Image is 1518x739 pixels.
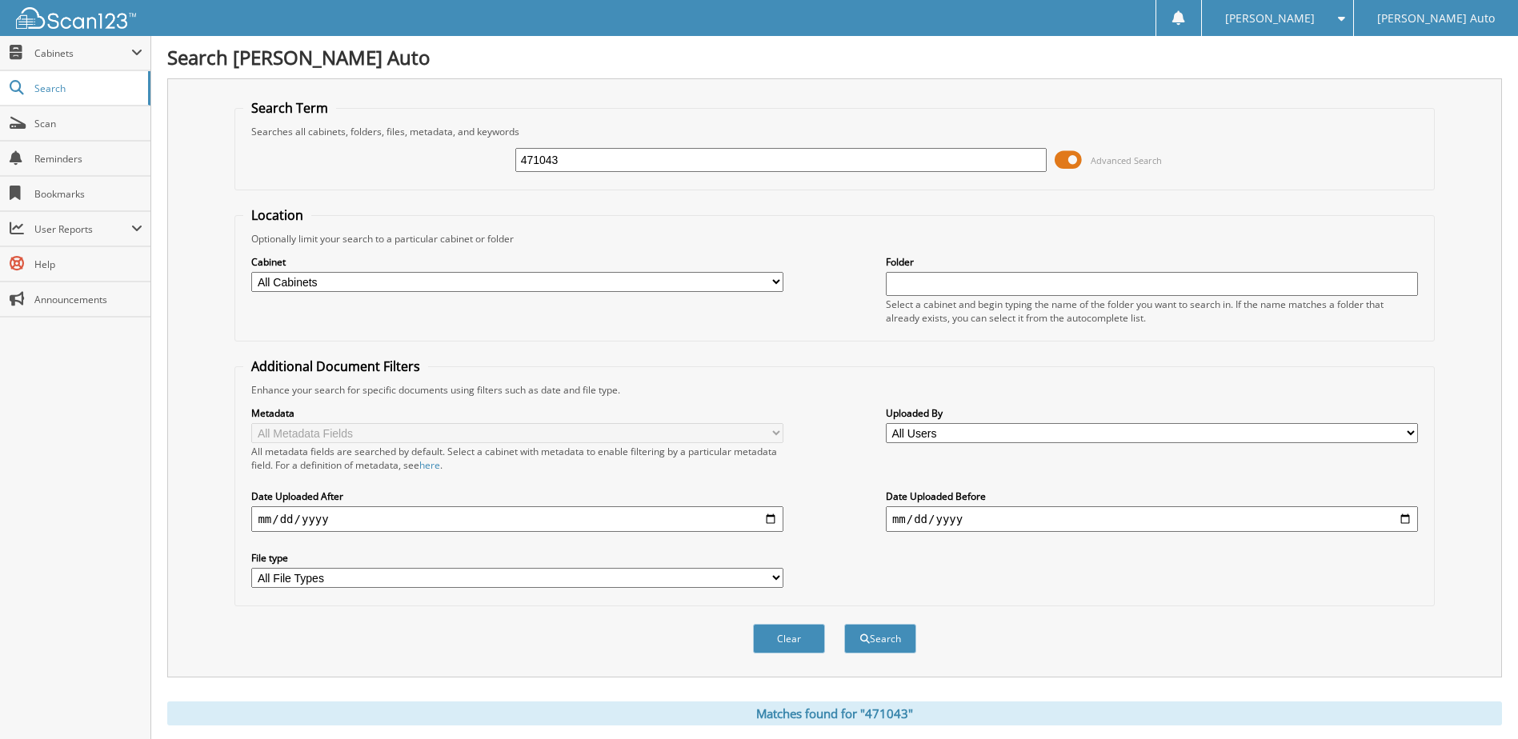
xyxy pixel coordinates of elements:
[251,255,783,269] label: Cabinet
[243,206,311,224] legend: Location
[34,46,131,60] span: Cabinets
[34,293,142,306] span: Announcements
[243,232,1425,246] div: Optionally limit your search to a particular cabinet or folder
[886,406,1418,420] label: Uploaded By
[167,44,1502,70] h1: Search [PERSON_NAME] Auto
[34,222,131,236] span: User Reports
[251,445,783,472] div: All metadata fields are searched by default. Select a cabinet with metadata to enable filtering b...
[251,489,783,503] label: Date Uploaded After
[243,383,1425,397] div: Enhance your search for specific documents using filters such as date and file type.
[886,489,1418,503] label: Date Uploaded Before
[1225,14,1315,23] span: [PERSON_NAME]
[251,506,783,532] input: start
[34,258,142,271] span: Help
[34,152,142,166] span: Reminders
[251,406,783,420] label: Metadata
[34,82,140,95] span: Search
[34,117,142,130] span: Scan
[1091,154,1162,166] span: Advanced Search
[243,358,428,375] legend: Additional Document Filters
[1377,14,1495,23] span: [PERSON_NAME] Auto
[167,701,1502,725] div: Matches found for "471043"
[753,624,825,653] button: Clear
[886,255,1418,269] label: Folder
[34,187,142,201] span: Bookmarks
[243,99,336,117] legend: Search Term
[886,506,1418,532] input: end
[419,458,440,472] a: here
[844,624,916,653] button: Search
[243,125,1425,138] div: Searches all cabinets, folders, files, metadata, and keywords
[16,7,136,29] img: scan123-logo-white.svg
[251,551,783,565] label: File type
[886,298,1418,325] div: Select a cabinet and begin typing the name of the folder you want to search in. If the name match...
